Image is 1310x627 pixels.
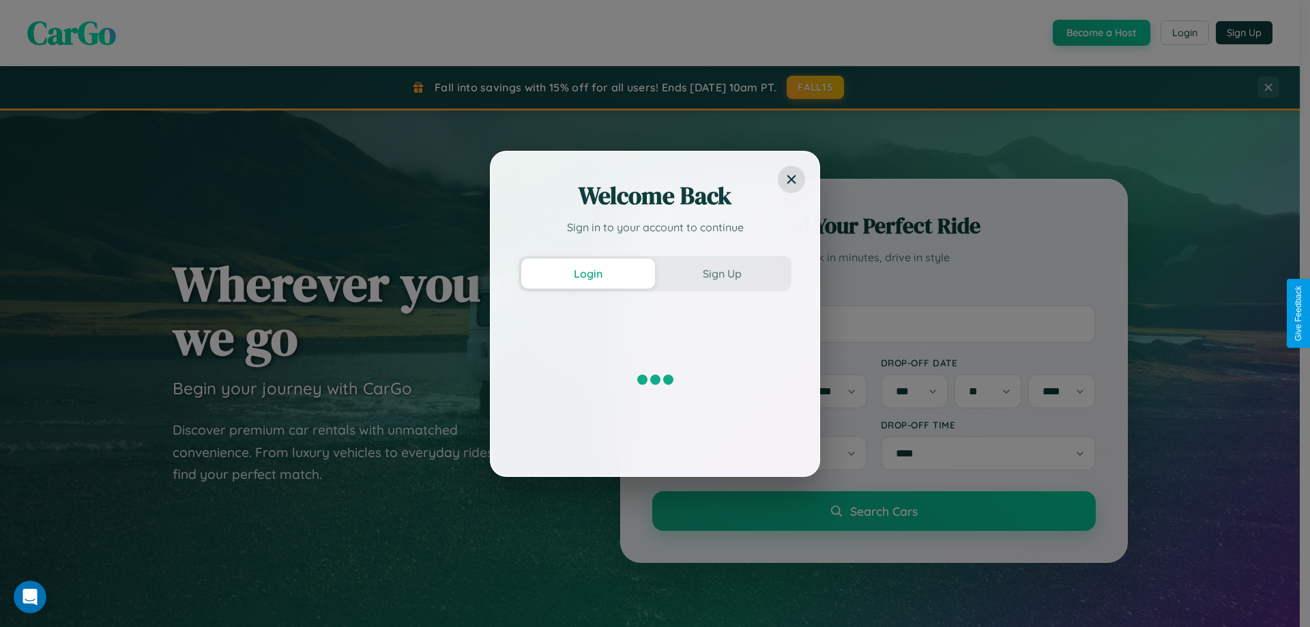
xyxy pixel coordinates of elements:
button: Sign Up [655,259,789,289]
h2: Welcome Back [519,179,791,212]
button: Login [521,259,655,289]
div: Give Feedback [1294,286,1303,341]
p: Sign in to your account to continue [519,219,791,235]
iframe: Intercom live chat [14,581,46,613]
